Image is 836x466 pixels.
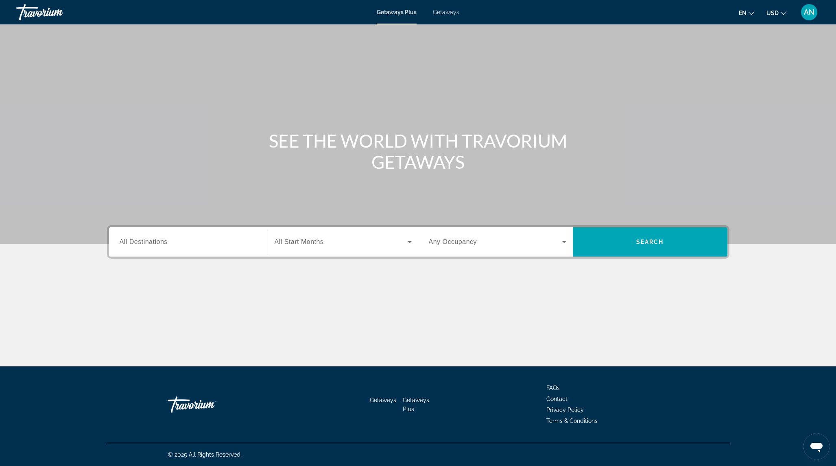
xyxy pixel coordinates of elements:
a: FAQs [546,385,560,391]
span: Any Occupancy [429,238,477,245]
span: © 2025 All Rights Reserved. [168,451,242,458]
button: Change language [739,7,754,19]
span: All Destinations [120,238,168,245]
span: AN [804,8,814,16]
span: en [739,10,747,16]
span: USD [766,10,779,16]
button: Search [573,227,727,257]
h1: SEE THE WORLD WITH TRAVORIUM GETAWAYS [266,130,571,172]
button: User Menu [799,4,820,21]
a: Terms & Conditions [546,418,598,424]
div: Search widget [109,227,727,257]
a: Go Home [168,392,249,417]
a: Getaways Plus [403,397,429,412]
a: Privacy Policy [546,407,584,413]
a: Contact [546,396,568,402]
input: Select destination [120,237,257,247]
span: All Start Months [275,238,324,245]
a: Getaways [433,9,459,15]
button: Change currency [766,7,786,19]
a: Travorium [16,2,98,23]
iframe: Button to launch messaging window [803,433,829,459]
a: Getaways Plus [377,9,417,15]
a: Getaways [370,397,396,403]
span: Search [636,239,664,245]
